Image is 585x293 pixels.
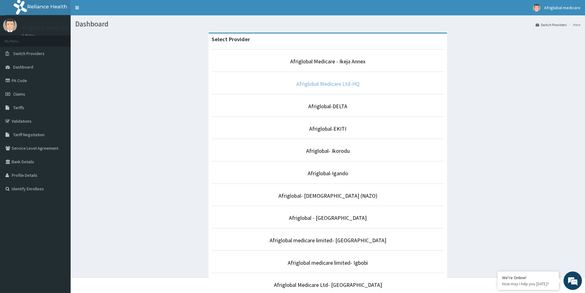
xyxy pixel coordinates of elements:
a: Afriglobal - [GEOGRAPHIC_DATA] [289,214,367,221]
li: Here [567,22,580,27]
a: Afriglobal- [DEMOGRAPHIC_DATA] (NAZO) [279,192,377,199]
a: Afriglobal- Ikorodu [306,147,350,154]
a: Afriglobal medicare limited- [GEOGRAPHIC_DATA] [270,237,386,244]
img: User Image [3,18,17,32]
span: Afriglobal medicare [544,5,580,10]
a: Afriglobal-Igando [308,170,348,177]
span: Tariff Negotiation [13,132,45,137]
a: Afriglobal-DELTA [308,103,347,110]
a: Switch Providers [536,22,567,27]
span: Switch Providers [13,51,45,56]
h1: Dashboard [75,20,580,28]
a: Online [21,34,36,38]
a: Afriglobal Medicare - Ikeja Annex [290,58,365,65]
p: Afriglobal medicare [21,25,68,30]
div: We're Online! [502,275,554,280]
span: Dashboard [13,64,33,70]
span: Claims [13,91,25,97]
strong: Select Provider [212,36,250,43]
a: Afriglobal Medicare Ltd- [GEOGRAPHIC_DATA] [274,281,382,288]
p: How may I help you today? [502,281,554,287]
a: Afriglobal medicare limited- Igbobi [288,259,368,266]
span: Tariffs [13,105,24,110]
img: User Image [533,4,540,12]
a: Afriglobal-EKITI [309,125,346,132]
a: Afriglobal Medicare Ltd-HQ [296,80,360,87]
